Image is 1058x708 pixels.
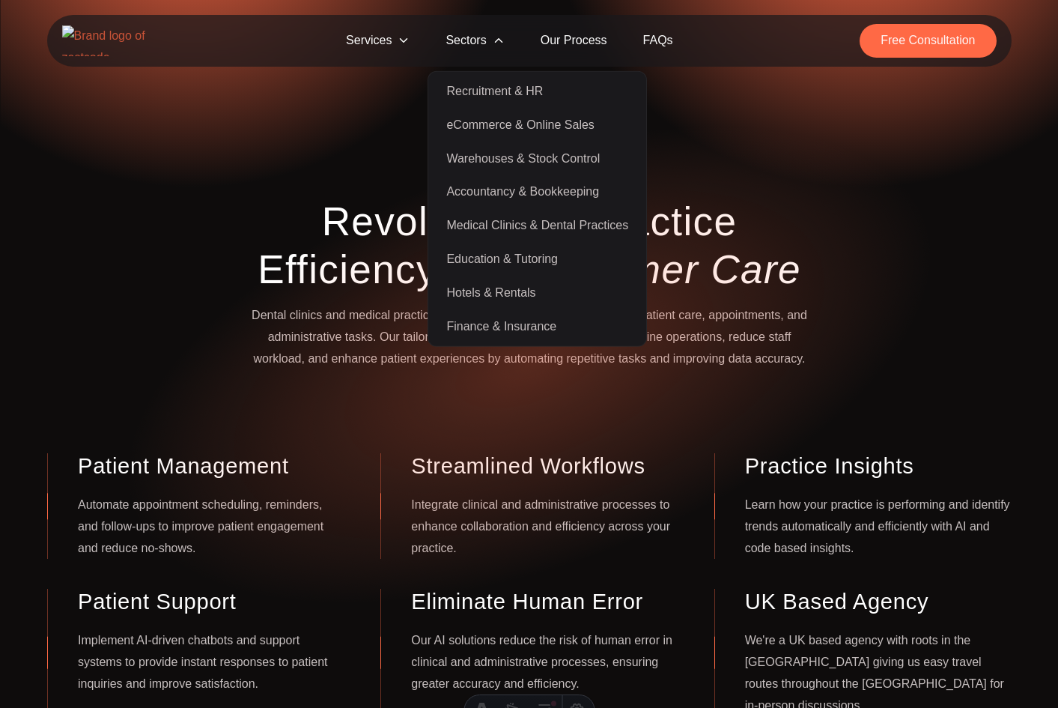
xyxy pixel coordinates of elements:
h3: Patient Support [78,590,344,616]
a: Hotels & Rentals [431,276,643,310]
a: Finance & Insurance [431,309,643,343]
p: Automate appointment scheduling, reminders, and follow-ups to improve patient engagement and redu... [78,494,344,559]
h1: Revolutionise Practice Efficiency and [242,198,817,294]
h3: Eliminate Human Error [411,590,678,616]
p: Learn how your practice is performing and identify trends automatically and efficiently with AI a... [744,494,1011,559]
p: Dental clinics and medical practices face unique challenges in managing patient care, appointment... [242,305,817,369]
p: Implement AI-driven chatbots and support systems to provide instant responses to patient inquirie... [78,631,344,695]
strong: Customer Care [518,246,800,291]
h3: UK Based Agency [744,590,1011,616]
a: Education & Tutoring [431,243,643,276]
h3: Patient Management [78,453,344,479]
a: FAQs [625,24,691,58]
a: Warehouses & Stock Control [431,142,643,175]
img: Brand logo of zestcode automation [62,25,159,56]
h3: Streamlined Workflows [411,453,678,479]
a: Free Consultation [860,24,996,58]
p: Our AI solutions reduce the risk of human error in clinical and administrative processes, ensurin... [411,631,678,695]
h3: Practice Insights [744,453,1011,479]
span: Services [328,24,428,58]
span: Sectors [428,24,522,58]
a: eCommerce & Online Sales [431,109,643,142]
a: Our Process [523,24,625,58]
a: Accountancy & Bookkeeping [431,175,643,209]
a: Recruitment & HR [431,75,643,109]
a: Medical Clinics & Dental Practices [431,209,643,243]
p: Integrate clinical and administrative processes to enhance collaboration and efficiency across yo... [411,494,678,559]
